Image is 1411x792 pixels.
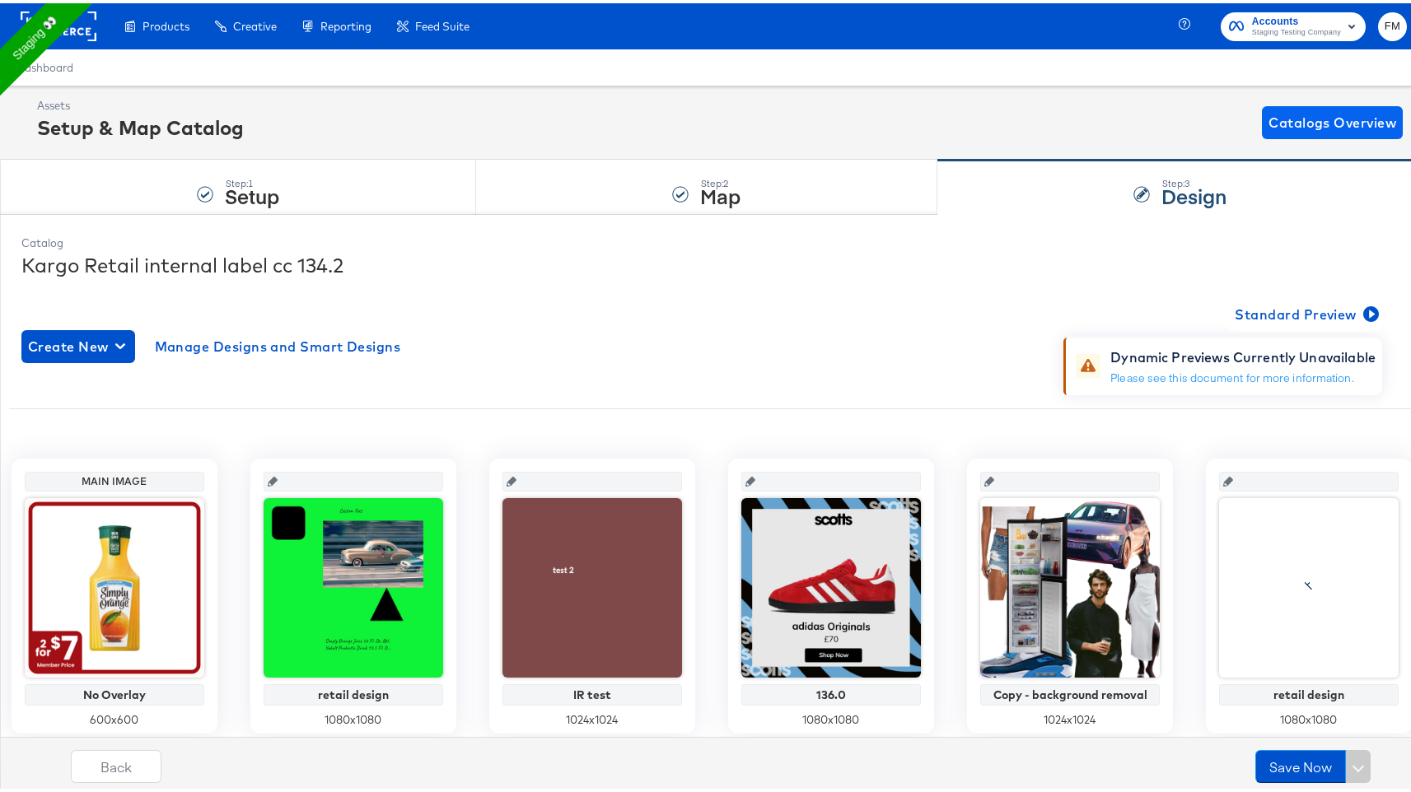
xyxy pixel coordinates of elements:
[226,175,280,186] div: Step: 1
[1252,23,1341,36] span: Staging Testing Company
[1262,103,1403,136] button: Catalogs Overview
[502,709,682,724] div: 1024 x 1024
[226,179,280,206] strong: Setup
[155,332,401,355] span: Manage Designs and Smart Designs
[233,16,277,30] span: Creative
[143,16,189,30] span: Products
[1162,175,1227,186] div: Step: 3
[701,175,741,186] div: Step: 2
[16,58,73,71] a: Dashboard
[71,747,161,780] button: Back
[1110,344,1376,364] div: Dynamic Previews Currently Unavailable
[980,709,1160,724] div: 1024 x 1024
[37,95,244,110] div: Assets
[29,685,200,698] div: No Overlay
[1385,14,1400,33] span: FM
[25,709,204,724] div: 600 x 600
[415,16,470,30] span: Feed Suite
[1223,685,1395,698] div: retail design
[37,110,244,138] div: Setup & Map Catalog
[745,685,917,698] div: 136.0
[1219,709,1399,724] div: 1080 x 1080
[29,472,200,485] div: Main Image
[984,685,1156,698] div: Copy - background removal
[1255,747,1346,780] button: Save Now
[1268,108,1396,131] span: Catalogs Overview
[1252,10,1341,27] span: Accounts
[1162,179,1227,206] strong: Design
[1110,367,1353,382] a: Please see this document for more information.
[1221,9,1366,38] button: AccountsStaging Testing Company
[701,179,741,206] strong: Map
[507,685,678,698] div: IR test
[21,327,135,360] button: Create New
[1228,295,1382,328] button: Standard Preview
[1235,300,1376,323] span: Standard Preview
[28,332,128,355] span: Create New
[320,16,371,30] span: Reporting
[741,709,921,724] div: 1080 x 1080
[268,685,439,698] div: retail design
[1378,9,1407,38] button: FM
[264,709,443,724] div: 1080 x 1080
[148,327,408,360] button: Manage Designs and Smart Designs
[21,232,1402,248] div: Catalog
[21,248,1402,276] div: Kargo Retail internal label cc 134.2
